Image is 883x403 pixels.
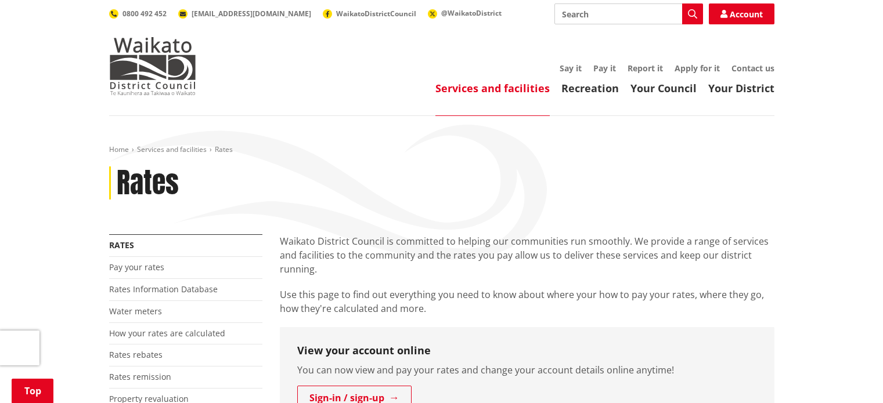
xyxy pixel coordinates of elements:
[435,81,550,95] a: Services and facilities
[297,363,757,377] p: You can now view and pay your rates and change your account details online anytime!
[178,9,311,19] a: [EMAIL_ADDRESS][DOMAIN_NAME]
[122,9,167,19] span: 0800 492 452
[109,306,162,317] a: Water meters
[630,81,697,95] a: Your Council
[109,239,134,250] a: Rates
[192,9,311,19] span: [EMAIL_ADDRESS][DOMAIN_NAME]
[109,349,163,360] a: Rates rebates
[593,63,616,74] a: Pay it
[109,262,164,273] a: Pay your rates
[109,371,171,382] a: Rates remission
[109,328,225,339] a: How your rates are calculated
[109,9,167,19] a: 0800 492 452
[428,8,502,18] a: @WaikatoDistrict
[109,145,774,155] nav: breadcrumb
[554,3,703,24] input: Search input
[675,63,720,74] a: Apply for it
[12,379,53,403] a: Top
[708,81,774,95] a: Your District
[280,234,774,276] p: Waikato District Council is committed to helping our communities run smoothly. We provide a range...
[323,9,416,19] a: WaikatoDistrictCouncil
[109,144,129,154] a: Home
[560,63,582,74] a: Say it
[709,3,774,24] a: Account
[109,37,196,95] img: Waikato District Council - Te Kaunihera aa Takiwaa o Waikato
[215,144,233,154] span: Rates
[441,8,502,18] span: @WaikatoDistrict
[117,166,179,200] h1: Rates
[297,344,757,357] h3: View your account online
[628,63,663,74] a: Report it
[561,81,619,95] a: Recreation
[137,144,207,154] a: Services and facilities
[731,63,774,74] a: Contact us
[280,288,774,315] p: Use this page to find out everything you need to know about where your how to pay your rates, whe...
[336,9,416,19] span: WaikatoDistrictCouncil
[109,284,218,295] a: Rates Information Database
